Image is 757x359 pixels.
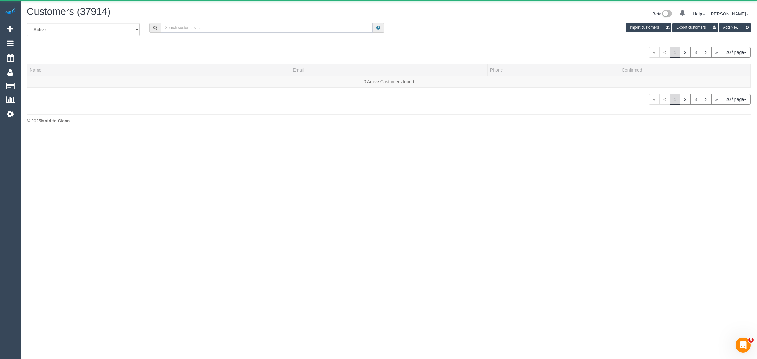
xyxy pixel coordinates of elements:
[649,47,660,58] span: «
[659,94,670,105] span: <
[649,94,660,105] span: «
[161,23,373,33] input: Search customers ...
[670,47,680,58] span: 1
[661,10,672,18] img: New interface
[701,94,712,105] a: >
[659,47,670,58] span: <
[711,47,722,58] a: »
[27,76,751,87] td: 0 Active Customers found
[27,64,290,76] th: Name
[653,11,672,16] a: Beta
[649,94,751,105] nav: Pagination navigation
[619,64,750,76] th: Confirmed
[680,47,691,58] a: 2
[701,47,712,58] a: >
[711,94,722,105] a: »
[722,47,751,58] button: 20 / page
[27,6,110,17] span: Customers (37914)
[670,94,680,105] span: 1
[710,11,749,16] a: [PERSON_NAME]
[719,23,751,32] button: Add New
[4,6,16,15] img: Automaid Logo
[690,47,701,58] a: 3
[690,94,701,105] a: 3
[626,23,671,32] button: Import customers
[672,23,718,32] button: Export customers
[722,94,751,105] button: 20 / page
[736,338,751,353] iframe: Intercom live chat
[680,94,691,105] a: 2
[649,47,751,58] nav: Pagination navigation
[487,64,619,76] th: Phone
[27,118,751,124] div: © 2025
[41,118,70,123] strong: Maid to Clean
[693,11,705,16] a: Help
[290,64,488,76] th: Email
[748,338,754,343] span: 5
